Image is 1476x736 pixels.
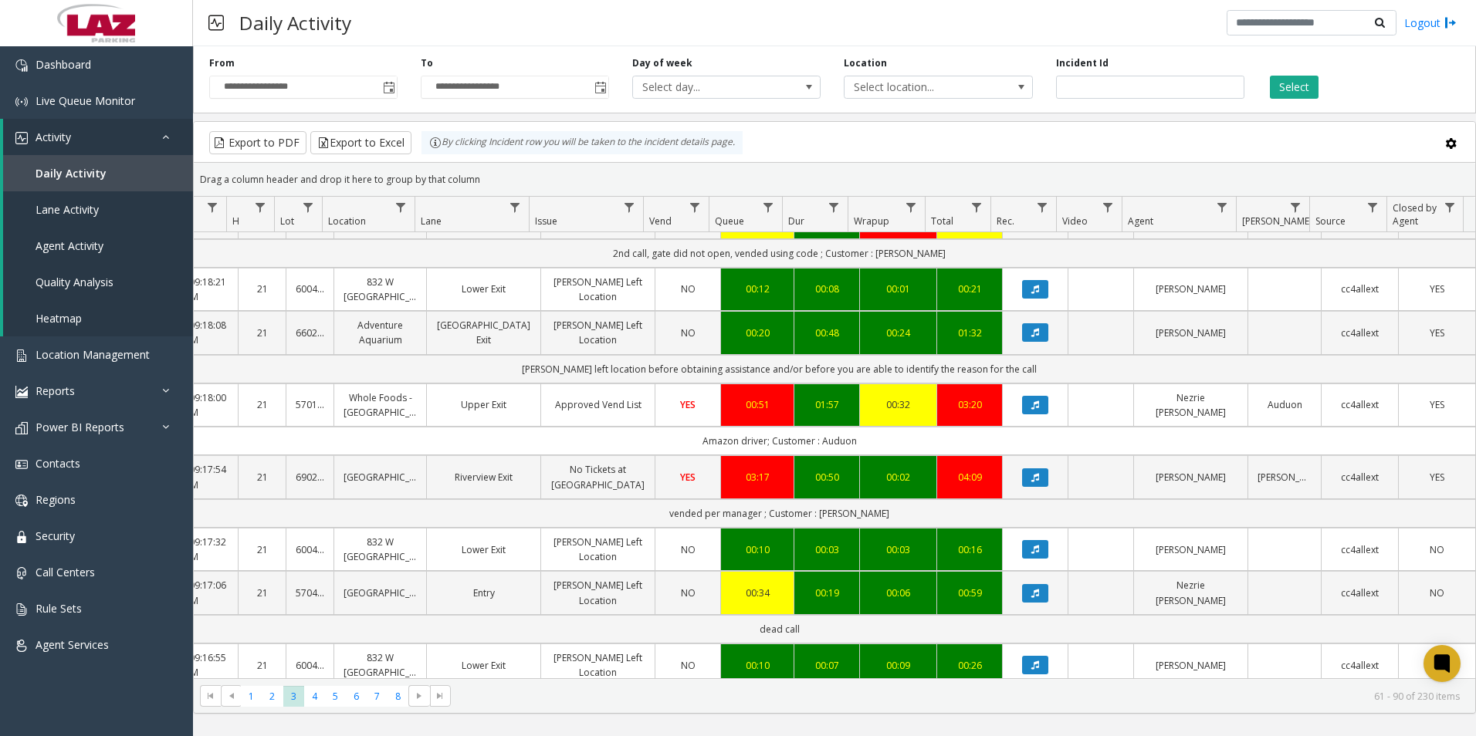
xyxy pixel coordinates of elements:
[1331,326,1389,340] a: cc4allext
[15,59,28,72] img: 'icon'
[408,685,429,707] span: Go to the next page
[869,282,927,296] a: 00:01
[869,326,927,340] a: 00:24
[1408,397,1466,412] a: YES
[421,214,442,228] span: Lane
[1404,15,1457,31] a: Logout
[36,420,124,434] span: Power BI Reports
[36,492,76,507] span: Regions
[1315,214,1346,228] span: Source
[1331,470,1389,484] a: cc4allext
[248,542,276,557] a: 21
[845,76,994,98] span: Select location...
[296,470,324,484] a: 690220
[15,640,28,652] img: 'icon'
[15,349,28,362] img: 'icon'
[36,565,95,579] span: Call Centers
[202,197,223,218] a: Date Filter Menu
[681,326,696,339] span: NO
[1143,326,1238,340] a: [PERSON_NAME]
[248,470,276,484] a: 21
[248,326,276,340] a: 21
[248,586,276,600] a: 21
[550,318,645,347] a: [PERSON_NAME] Left Location
[869,397,927,412] a: 00:32
[15,422,28,434] img: 'icon'
[1393,201,1437,228] span: Closed by Agent
[36,238,103,253] span: Agent Activity
[15,132,28,144] img: 'icon'
[194,197,1475,678] div: Data table
[869,658,927,673] div: 00:09
[730,542,784,557] div: 00:10
[901,197,922,218] a: Wrapup Filter Menu
[869,586,927,600] a: 00:06
[200,685,221,707] span: Go to the first page
[36,347,150,362] span: Location Management
[946,326,993,340] a: 01:32
[36,311,82,326] span: Heatmap
[1128,214,1153,228] span: Agent
[619,197,640,218] a: Issue Filter Menu
[1242,214,1312,228] span: [PERSON_NAME]
[1331,397,1389,412] a: cc4allext
[304,686,325,707] span: Page 4
[869,542,927,557] div: 00:03
[665,326,711,340] a: NO
[344,470,417,484] a: [GEOGRAPHIC_DATA]
[434,690,446,702] span: Go to the last page
[1331,282,1389,296] a: cc4allext
[250,197,271,218] a: H Filter Menu
[730,282,784,296] a: 00:12
[15,458,28,471] img: 'icon'
[328,214,366,228] span: Location
[3,119,193,155] a: Activity
[367,686,388,707] span: Page 7
[1098,197,1119,218] a: Video Filter Menu
[344,586,417,600] a: [GEOGRAPHIC_DATA]
[3,264,193,300] a: Quality Analysis
[665,586,711,600] a: NO
[460,690,1460,703] kendo-pager-info: 61 - 90 of 230 items
[1331,586,1389,600] a: cc4allext
[758,197,779,218] a: Queue Filter Menu
[505,197,526,218] a: Lane Filter Menu
[550,578,645,607] a: [PERSON_NAME] Left Location
[421,56,433,70] label: To
[296,658,324,673] a: 600440
[804,586,850,600] a: 00:19
[804,326,850,340] div: 00:48
[1408,470,1466,484] a: YES
[298,197,319,218] a: Lot Filter Menu
[550,535,645,564] a: [PERSON_NAME] Left Location
[1143,282,1238,296] a: [PERSON_NAME]
[221,685,242,707] span: Go to the previous page
[296,282,324,296] a: 600440
[681,659,696,672] span: NO
[804,282,850,296] a: 00:08
[946,397,993,412] div: 03:20
[946,470,993,484] div: 04:09
[209,56,235,70] label: From
[591,76,608,98] span: Toggle popup
[730,470,784,484] a: 03:17
[1408,586,1466,600] a: NO
[665,470,711,484] a: YES
[1430,586,1444,599] span: NO
[3,155,193,191] a: Daily Activity
[946,542,993,557] a: 00:16
[730,397,784,412] a: 00:51
[241,686,262,707] span: Page 1
[1408,326,1466,340] a: YES
[665,658,711,673] a: NO
[649,214,672,228] span: Vend
[804,658,850,673] div: 00:07
[344,535,417,564] a: 832 W [GEOGRAPHIC_DATA]
[550,275,645,304] a: [PERSON_NAME] Left Location
[730,326,784,340] div: 00:20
